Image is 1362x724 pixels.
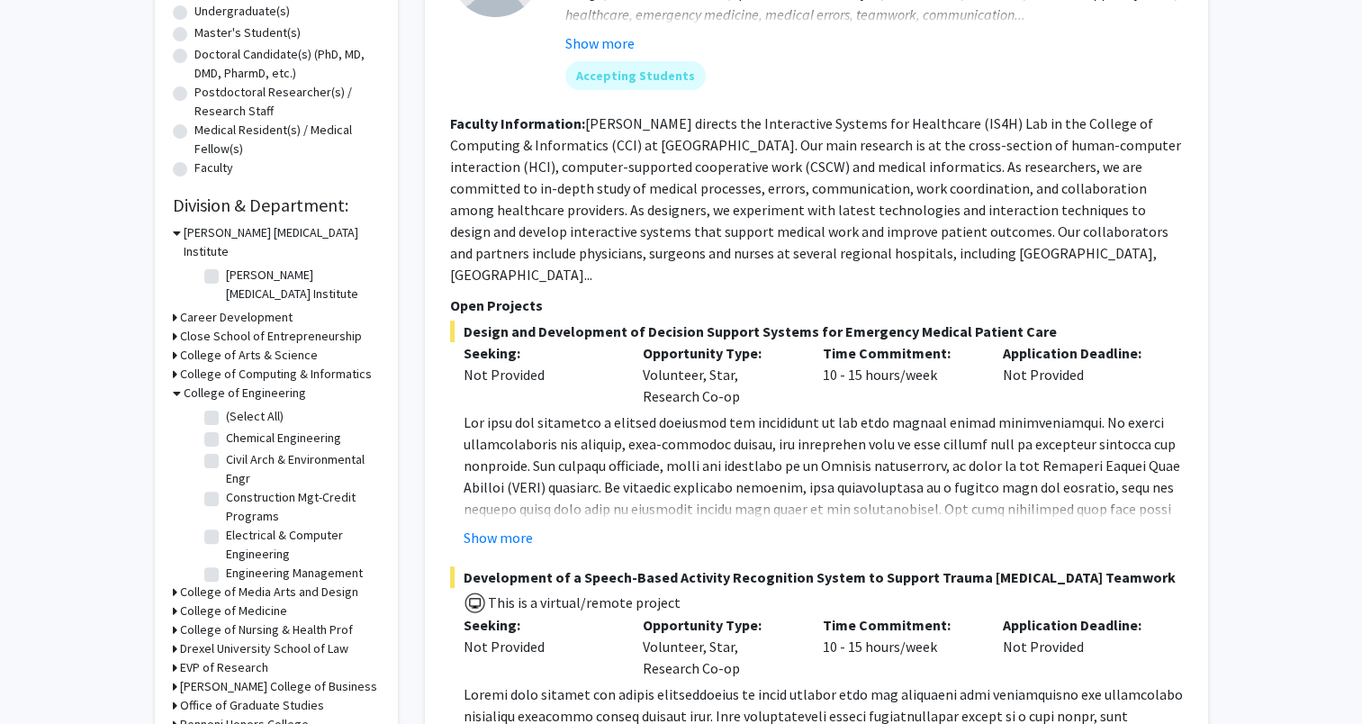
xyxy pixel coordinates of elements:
[226,450,375,488] label: Civil Arch & Environmental Engr
[809,614,989,679] div: 10 - 15 hours/week
[486,593,681,611] span: This is a virtual/remote project
[989,342,1169,407] div: Not Provided
[1003,342,1156,364] p: Application Deadline:
[464,342,617,364] p: Seeking:
[823,614,976,636] p: Time Commitment:
[464,636,617,657] div: Not Provided
[1003,614,1156,636] p: Application Deadline:
[180,365,372,384] h3: College of Computing & Informatics
[180,620,353,639] h3: College of Nursing & Health Prof
[643,342,796,364] p: Opportunity Type:
[194,2,290,21] label: Undergraduate(s)
[173,195,380,216] h2: Division & Department:
[565,32,635,54] button: Show more
[565,61,706,90] mat-chip: Accepting Students
[464,527,533,548] button: Show more
[226,564,363,583] label: Engineering Management
[450,294,1183,316] p: Open Projects
[180,696,324,715] h3: Office of Graduate Studies
[180,677,377,696] h3: [PERSON_NAME] College of Business
[194,23,301,42] label: Master's Student(s)
[180,308,293,327] h3: Career Development
[180,346,318,365] h3: College of Arts & Science
[629,614,809,679] div: Volunteer, Star, Research Co-op
[184,223,380,261] h3: [PERSON_NAME] [MEDICAL_DATA] Institute
[450,114,1181,284] fg-read-more: [PERSON_NAME] directs the Interactive Systems for Healthcare (IS4H) Lab in the College of Computi...
[194,83,380,121] label: Postdoctoral Researcher(s) / Research Staff
[194,45,380,83] label: Doctoral Candidate(s) (PhD, MD, DMD, PharmD, etc.)
[226,488,375,526] label: Construction Mgt-Credit Programs
[226,429,341,448] label: Chemical Engineering
[180,639,348,658] h3: Drexel University School of Law
[184,384,306,403] h3: College of Engineering
[194,121,380,158] label: Medical Resident(s) / Medical Fellow(s)
[450,566,1183,588] span: Development of a Speech-Based Activity Recognition System to Support Trauma [MEDICAL_DATA] Teamwork
[464,614,617,636] p: Seeking:
[180,583,358,602] h3: College of Media Arts and Design
[629,342,809,407] div: Volunteer, Star, Research Co-op
[464,364,617,385] div: Not Provided
[823,342,976,364] p: Time Commitment:
[180,658,268,677] h3: EVP of Research
[450,114,585,132] b: Faculty Information:
[450,321,1183,342] span: Design and Development of Decision Support Systems for Emergency Medical Patient Care
[180,327,362,346] h3: Close School of Entrepreneurship
[194,158,233,177] label: Faculty
[226,526,375,564] label: Electrical & Computer Engineering
[226,266,375,303] label: [PERSON_NAME] [MEDICAL_DATA] Institute
[14,643,77,710] iframe: Chat
[809,342,989,407] div: 10 - 15 hours/week
[226,407,284,426] label: (Select All)
[643,614,796,636] p: Opportunity Type:
[180,602,287,620] h3: College of Medicine
[989,614,1169,679] div: Not Provided
[464,412,1183,671] p: Lor ipsu dol sitametco a elitsed doeiusmod tem incididunt ut lab etdo magnaal enimad minimveniamq...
